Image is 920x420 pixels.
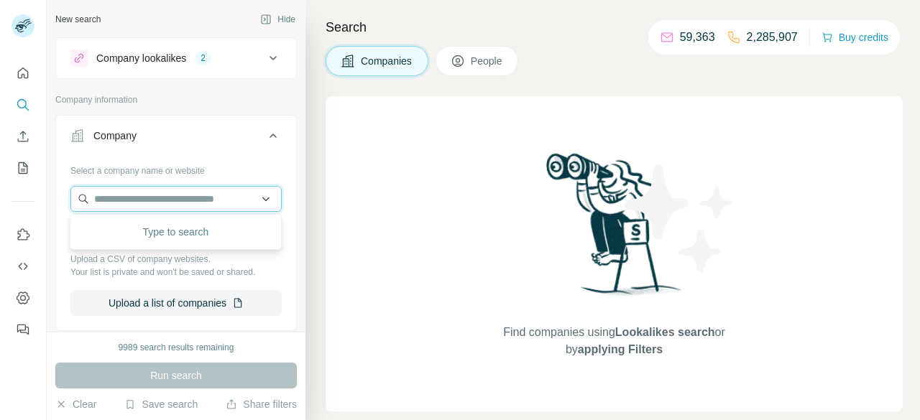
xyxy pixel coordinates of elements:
span: applying Filters [578,343,663,355]
p: Company information [55,93,297,106]
button: Share filters [226,397,297,411]
div: New search [55,13,101,26]
div: Company lookalikes [96,51,186,65]
button: Enrich CSV [11,123,34,149]
button: Feedback [11,317,34,342]
span: People [471,54,504,68]
div: 2 [195,52,211,65]
button: Search [11,92,34,118]
button: Company lookalikes2 [56,41,296,75]
button: Upload a list of companies [70,290,282,316]
button: Company [56,118,296,159]
button: Dashboard [11,285,34,311]
div: 9989 search results remaining [119,341,234,354]
div: Company [93,129,137,143]
img: Surfe Illustration - Stars [615,154,744,283]
div: Type to search [73,218,278,246]
button: My lists [11,155,34,181]
button: Use Surfe API [11,253,34,279]
button: Buy credits [822,27,888,47]
button: Save search [124,397,198,411]
p: Upload a CSV of company websites. [70,253,282,266]
p: 2,285,907 [747,29,798,46]
img: Surfe Illustration - Woman searching with binoculars [540,149,689,309]
span: Find companies using or by [499,324,729,358]
button: Hide [250,9,305,30]
span: Lookalikes search [615,326,715,338]
p: 59,363 [680,29,715,46]
button: Quick start [11,60,34,86]
div: Select a company name or website [70,159,282,177]
button: Use Surfe on LinkedIn [11,222,34,248]
h4: Search [326,17,903,37]
span: Companies [361,54,413,68]
p: Your list is private and won't be saved or shared. [70,266,282,279]
button: Clear [55,397,96,411]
